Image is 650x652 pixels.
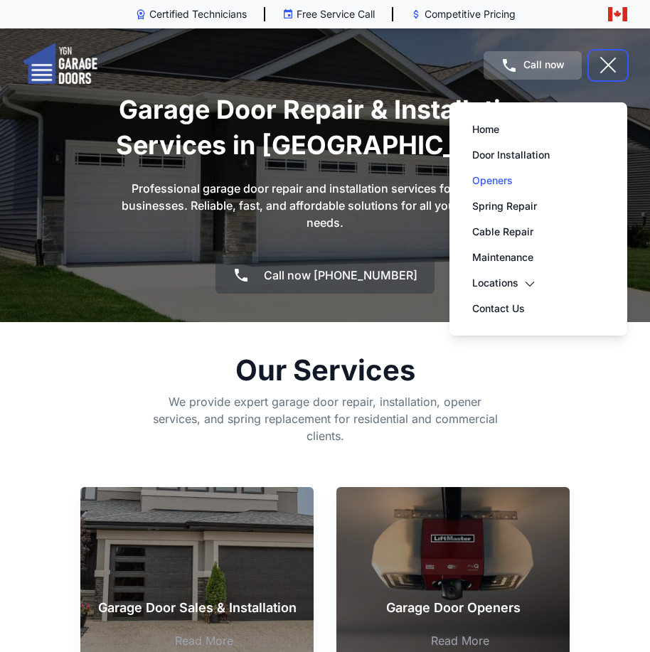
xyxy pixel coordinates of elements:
a: Home [472,117,604,142]
p: Garage Door Openers [351,598,555,618]
a: Read More [431,632,489,649]
a: Call now [PHONE_NUMBER] [215,257,435,294]
a: Contact Us [472,296,604,321]
a: Door Installation [472,142,604,168]
a: Garage Door Sales & Installation [80,487,314,632]
p: Garage Door Sales & Installation [95,598,299,618]
a: Read More [175,632,233,649]
a: Spring Repair [472,193,604,219]
span: Call now [523,58,565,70]
p: Competitive Pricing [425,7,516,21]
a: Locations [472,270,604,296]
a: Maintenance [472,245,604,270]
a: Cable Repair [472,219,604,245]
a: Garage Door Openers [336,487,570,632]
a: Openers [472,168,604,193]
p: We provide expert garage door repair, installation, opener services, and spring replacement for r... [153,393,498,444]
p: Certified Technicians [149,7,247,21]
p: Professional garage door repair and installation services for homes and businesses. Reliable, fas... [112,180,538,231]
p: Free Service Call [297,7,375,21]
h1: Garage Door Repair & Installation Services in [GEOGRAPHIC_DATA] [80,92,570,163]
h2: Our Services [153,356,498,385]
a: Call now [484,51,582,80]
img: logo [23,43,97,88]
